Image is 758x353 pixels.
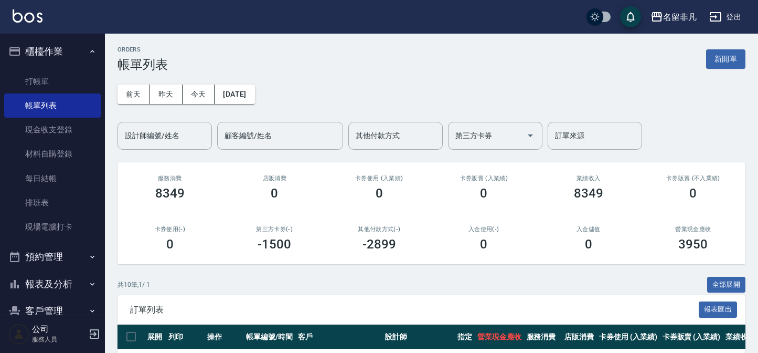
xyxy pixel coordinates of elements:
[689,186,697,201] h3: 0
[362,237,396,252] h3: -2899
[4,243,101,271] button: 預約管理
[215,85,254,104] button: [DATE]
[382,325,455,349] th: 設計師
[585,237,592,252] h3: 0
[258,237,291,252] h3: -1500
[663,11,697,24] div: 名留非凡
[150,85,183,104] button: 昨天
[118,85,150,104] button: 前天
[166,237,174,252] h3: 0
[4,38,101,65] button: 櫃檯作業
[455,325,475,349] th: 指定
[699,304,738,314] a: 報表匯出
[295,325,382,349] th: 客戶
[155,186,185,201] h3: 8349
[654,226,733,233] h2: 營業現金應收
[243,325,295,349] th: 帳單編號/時間
[376,186,383,201] h3: 0
[705,7,745,27] button: 登出
[339,175,419,182] h2: 卡券使用 (入業績)
[706,49,745,69] button: 新開單
[339,226,419,233] h2: 其他付款方式(-)
[723,325,757,349] th: 業績收入
[145,325,166,349] th: 展開
[596,325,660,349] th: 卡券使用 (入業績)
[480,186,487,201] h3: 0
[118,280,150,289] p: 共 10 筆, 1 / 1
[130,175,210,182] h3: 服務消費
[444,175,524,182] h2: 卡券販賣 (入業績)
[205,325,243,349] th: 操作
[118,46,168,53] h2: ORDERS
[183,85,215,104] button: 今天
[654,175,733,182] h2: 卡券販賣 (不入業績)
[562,325,596,349] th: 店販消費
[4,118,101,142] a: 現金收支登錄
[678,237,708,252] h3: 3950
[706,54,745,64] a: 新開單
[8,324,29,345] img: Person
[4,167,101,191] a: 每日結帳
[660,325,723,349] th: 卡券販賣 (入業績)
[118,57,168,72] h3: 帳單列表
[13,9,42,23] img: Logo
[524,325,562,349] th: 服務消費
[235,226,315,233] h2: 第三方卡券(-)
[480,237,487,252] h3: 0
[4,297,101,325] button: 客戶管理
[271,186,278,201] h3: 0
[4,142,101,166] a: 材料自購登錄
[475,325,524,349] th: 營業現金應收
[32,324,86,335] h5: 公司
[130,226,210,233] h2: 卡券使用(-)
[32,335,86,344] p: 服務人員
[549,175,628,182] h2: 業績收入
[4,191,101,215] a: 排班表
[4,271,101,298] button: 報表及分析
[444,226,524,233] h2: 入金使用(-)
[549,226,628,233] h2: 入金儲值
[4,215,101,239] a: 現場電腦打卡
[620,6,641,27] button: save
[4,94,101,118] a: 帳單列表
[646,6,701,28] button: 名留非凡
[235,175,315,182] h2: 店販消費
[707,277,746,293] button: 全部展開
[130,305,699,315] span: 訂單列表
[699,302,738,318] button: 報表匯出
[522,127,539,144] button: Open
[4,69,101,94] a: 打帳單
[574,186,603,201] h3: 8349
[166,325,205,349] th: 列印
